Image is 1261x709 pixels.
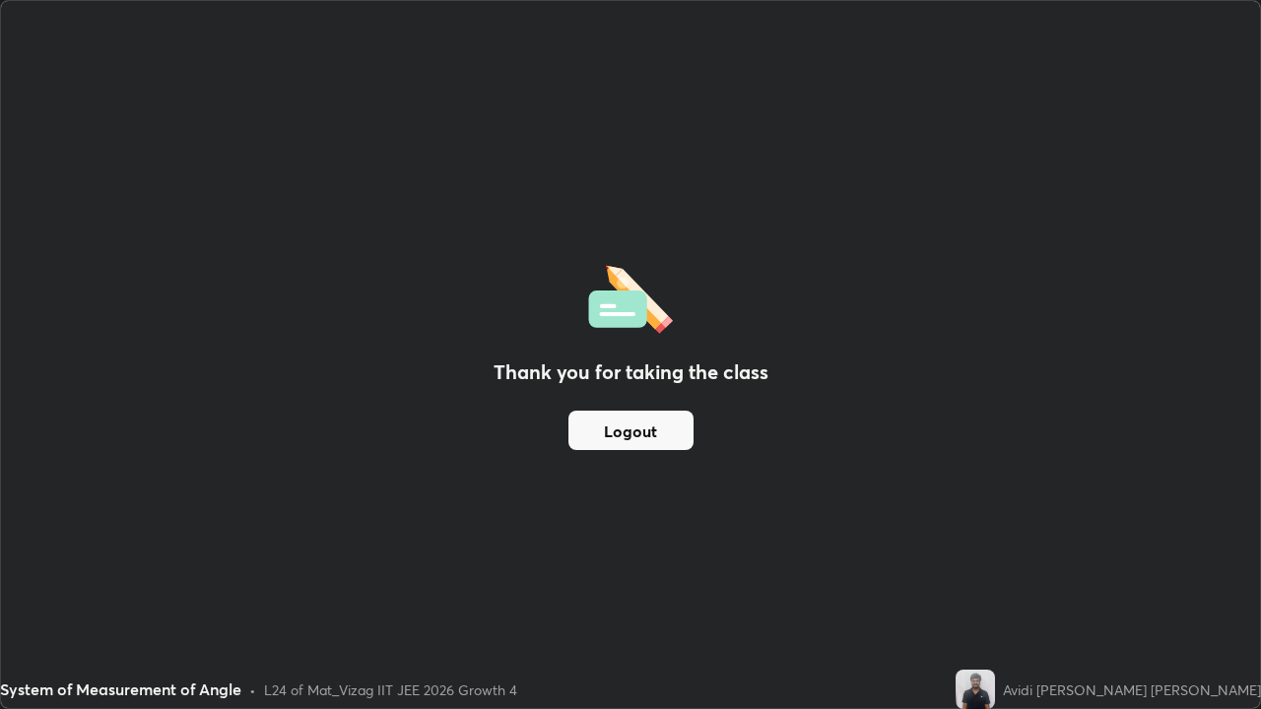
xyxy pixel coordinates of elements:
div: • [249,679,256,700]
div: Avidi [PERSON_NAME] [PERSON_NAME] [1003,679,1261,700]
h2: Thank you for taking the class [494,357,768,387]
img: fdab62d5ebe0400b85cf6e9720f7db06.jpg [956,670,995,709]
img: offlineFeedback.1438e8b3.svg [588,259,673,334]
div: L24 of Mat_Vizag IIT JEE 2026 Growth 4 [264,679,517,700]
button: Logout [568,411,694,450]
